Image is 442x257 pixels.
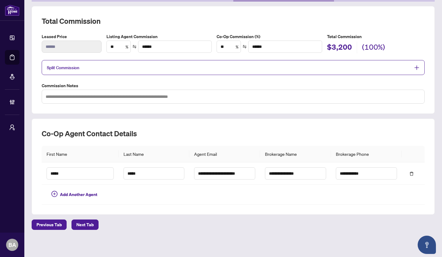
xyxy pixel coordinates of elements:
[260,146,331,162] th: Brokerage Name
[71,220,99,230] button: Next Tab
[5,5,19,16] img: logo
[47,190,102,199] button: Add Another Agent
[60,191,97,198] span: Add Another Agent
[9,124,15,130] span: user-switch
[331,146,402,162] th: Brokerage Phone
[42,33,102,40] label: Leased Price
[132,45,137,49] span: swap
[32,220,67,230] button: Previous Tab
[362,42,385,54] h2: (100%)
[119,146,190,162] th: Last Name
[37,220,62,230] span: Previous Tab
[42,60,425,75] div: Split Commission
[327,42,352,54] h2: $3,200
[409,172,414,176] span: delete
[106,33,212,40] label: Listing Agent Commission
[42,146,119,162] th: First Name
[42,16,425,26] h2: Total Commission
[418,236,436,254] button: Open asap
[189,146,260,162] th: Agent Email
[9,241,16,249] span: BA
[242,45,247,49] span: swap
[47,65,79,70] span: Split Commission
[76,220,94,230] span: Next Tab
[51,191,57,197] span: plus-circle
[42,82,425,89] label: Commission Notes
[414,65,419,70] span: plus
[327,33,425,40] h5: Total Commission
[42,129,425,138] h2: Co-op Agent Contact Details
[217,33,322,40] label: Co-Op Commission (%)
